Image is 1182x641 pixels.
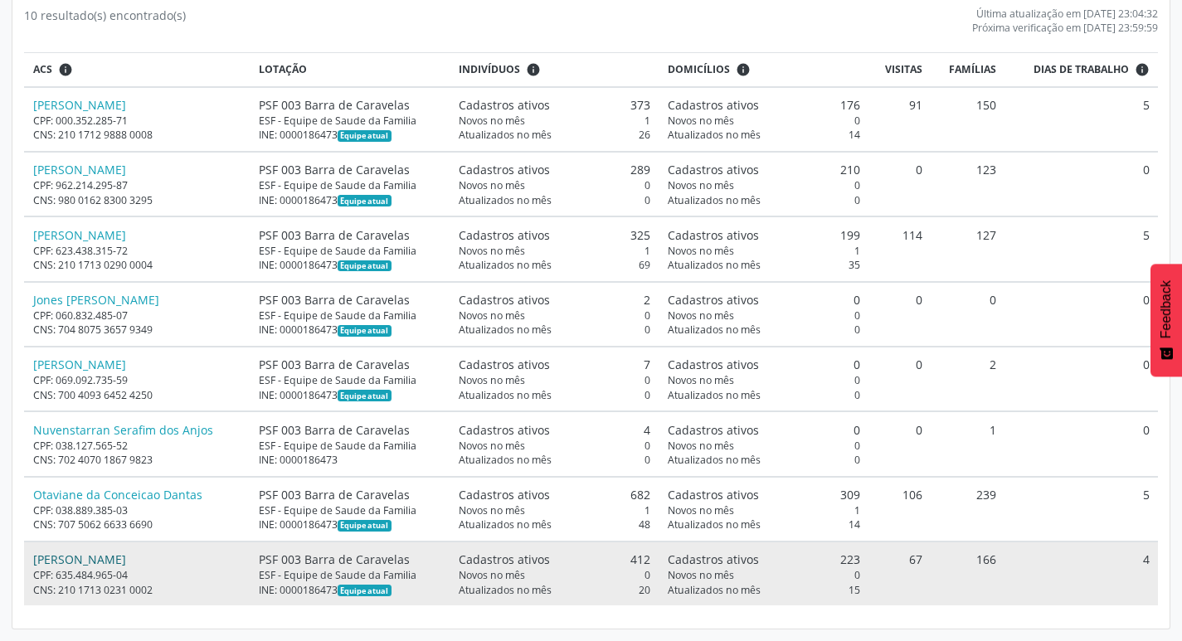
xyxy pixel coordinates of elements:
td: 0 [868,282,931,347]
span: Atualizados no mês [668,388,761,402]
span: Cadastros ativos [459,96,550,114]
div: 0 [459,568,651,582]
span: Atualizados no mês [668,128,761,142]
span: Novos no mês [459,373,525,387]
td: 0 [931,282,1005,347]
div: CPF: 069.092.735-59 [33,373,241,387]
div: 325 [459,226,651,244]
span: Cadastros ativos [668,226,759,244]
span: Atualizados no mês [668,583,761,597]
span: ACS [33,62,52,77]
div: ESF - Equipe de Saude da Familia [259,178,441,192]
span: Novos no mês [668,503,734,517]
td: 127 [931,216,1005,281]
span: Cadastros ativos [668,421,759,439]
div: 69 [459,258,651,272]
a: [PERSON_NAME] [33,357,126,372]
div: 0 [668,388,860,402]
div: PSF 003 Barra de Caravelas [259,96,441,114]
span: Novos no mês [459,178,525,192]
div: CNS: 704 8075 3657 9349 [33,323,241,337]
div: 0 [459,308,651,323]
td: 0 [1005,347,1158,411]
div: Próxima verificação em [DATE] 23:59:59 [972,21,1158,35]
a: Nuvenstarran Serafim dos Anjos [33,422,213,438]
div: CNS: 210 1713 0290 0004 [33,258,241,272]
span: Atualizados no mês [459,193,552,207]
span: Esta é a equipe atual deste Agente [338,390,392,401]
td: 150 [931,87,1005,152]
td: 0 [868,411,931,476]
div: PSF 003 Barra de Caravelas [259,356,441,373]
span: Indivíduos [459,62,520,77]
div: 35 [668,258,860,272]
div: PSF 003 Barra de Caravelas [259,421,441,439]
td: 106 [868,477,931,541]
div: ESF - Equipe de Saude da Familia [259,373,441,387]
span: Atualizados no mês [668,258,761,272]
div: 0 [668,291,860,308]
span: Esta é a equipe atual deste Agente [338,130,392,142]
div: 0 [459,193,651,207]
div: CPF: 000.352.285-71 [33,114,241,128]
div: CPF: 038.127.565-52 [33,439,241,453]
div: INE: 0000186473 [259,193,441,207]
span: Cadastros ativos [459,226,550,244]
span: Domicílios [668,62,730,77]
div: ESF - Equipe de Saude da Familia [259,114,441,128]
a: [PERSON_NAME] [33,97,126,113]
div: 1 [668,503,860,517]
td: 123 [931,152,1005,216]
div: 309 [668,486,860,503]
td: 0 [868,347,931,411]
span: Atualizados no mês [459,388,552,402]
div: CNS: 707 5062 6633 6690 [33,517,241,532]
div: 223 [668,551,860,568]
div: 0 [459,373,651,387]
span: Esta é a equipe atual deste Agente [338,260,392,272]
div: INE: 0000186473 [259,388,441,402]
div: 412 [459,551,651,568]
td: 67 [868,541,931,605]
div: ESF - Equipe de Saude da Familia [259,503,441,517]
span: Cadastros ativos [459,356,550,373]
div: INE: 0000186473 [259,323,441,337]
div: Última atualização em [DATE] 23:04:32 [972,7,1158,21]
div: 682 [459,486,651,503]
span: Novos no mês [668,244,734,258]
span: Cadastros ativos [668,356,759,373]
span: Esta é a equipe atual deste Agente [338,195,392,206]
div: 1 [668,244,860,258]
td: 239 [931,477,1005,541]
div: CPF: 060.832.485-07 [33,308,241,323]
i: <div class="text-left"> <div> <strong>Cadastros ativos:</strong> Cadastros que estão vinculados a... [526,62,541,77]
div: INE: 0000186473 [259,583,441,597]
div: ESF - Equipe de Saude da Familia [259,568,441,582]
span: Novos no mês [459,439,525,453]
div: 4 [459,421,651,439]
div: PSF 003 Barra de Caravelas [259,486,441,503]
div: PSF 003 Barra de Caravelas [259,161,441,178]
span: Atualizados no mês [668,193,761,207]
div: PSF 003 Barra de Caravelas [259,226,441,244]
div: 199 [668,226,860,244]
span: Novos no mês [668,568,734,582]
span: Atualizados no mês [459,258,552,272]
div: CNS: 210 1712 9888 0008 [33,128,241,142]
span: Esta é a equipe atual deste Agente [338,325,392,337]
div: 176 [668,96,860,114]
i: ACSs que estiveram vinculados a uma UBS neste período, mesmo sem produtividade. [58,62,73,77]
span: Cadastros ativos [459,421,550,439]
div: 2 [459,291,651,308]
div: INE: 0000186473 [259,517,441,532]
span: Novos no mês [668,308,734,323]
span: Novos no mês [459,503,525,517]
div: 48 [459,517,651,532]
span: Atualizados no mês [668,323,761,337]
div: CNS: 702 4070 1867 9823 [33,453,241,467]
div: 0 [668,356,860,373]
i: Dias em que o(a) ACS fez pelo menos uma visita, ou ficha de cadastro individual ou cadastro domic... [1135,62,1150,77]
div: 0 [459,323,651,337]
div: 20 [459,583,651,597]
span: Cadastros ativos [668,486,759,503]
